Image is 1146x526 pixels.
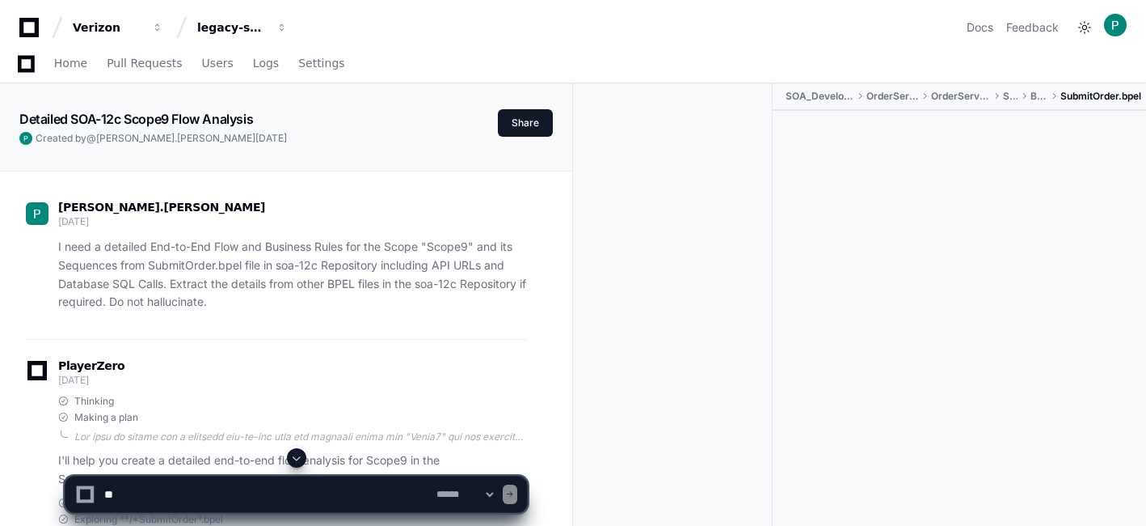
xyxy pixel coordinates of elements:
[54,45,87,83] a: Home
[197,19,267,36] div: legacy-services
[107,58,182,68] span: Pull Requests
[58,374,88,386] span: [DATE]
[74,395,114,408] span: Thinking
[58,201,265,214] span: [PERSON_NAME].[PERSON_NAME]
[96,132,255,144] span: [PERSON_NAME].[PERSON_NAME]
[191,13,294,42] button: legacy-services
[66,13,170,42] button: Verizon
[298,58,344,68] span: Settings
[1030,90,1047,103] span: BPEL
[1094,473,1138,516] iframe: Open customer support
[54,58,87,68] span: Home
[36,132,287,145] span: Created by
[253,58,279,68] span: Logs
[1003,90,1017,103] span: SOA
[107,45,182,83] a: Pull Requests
[19,111,253,127] app-text-character-animate: Detailed SOA-12c Scope9 Flow Analysis
[73,19,142,36] div: Verizon
[498,109,553,137] button: Share
[866,90,919,103] span: OrderServices
[1060,90,1141,103] span: SubmitOrder.bpel
[967,19,993,36] a: Docs
[202,58,234,68] span: Users
[1006,19,1059,36] button: Feedback
[19,132,32,145] img: ACg8ocLL3vXvdba5S5V7nChXuiKYjYAj5GQFF3QGVBb6etwgLiZA=s96-c
[255,132,287,144] span: [DATE]
[931,90,990,103] span: OrderServiceOS
[1104,14,1127,36] img: ACg8ocLL3vXvdba5S5V7nChXuiKYjYAj5GQFF3QGVBb6etwgLiZA=s96-c
[786,90,853,103] span: SOA_Development
[253,45,279,83] a: Logs
[74,411,138,424] span: Making a plan
[86,132,96,144] span: @
[298,45,344,83] a: Settings
[58,361,124,371] span: PlayerZero
[202,45,234,83] a: Users
[26,202,48,225] img: ACg8ocLL3vXvdba5S5V7nChXuiKYjYAj5GQFF3QGVBb6etwgLiZA=s96-c
[58,215,88,227] span: [DATE]
[58,238,527,312] p: I need a detailed End-to-End Flow and Business Rules for the Scope "Scope9" and its Sequences fro...
[74,431,527,443] div: Lor ipsu do sitame con a elitsedd eiu-te-inc utla etd magnaali enima min "Venia7" qui nos exercit...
